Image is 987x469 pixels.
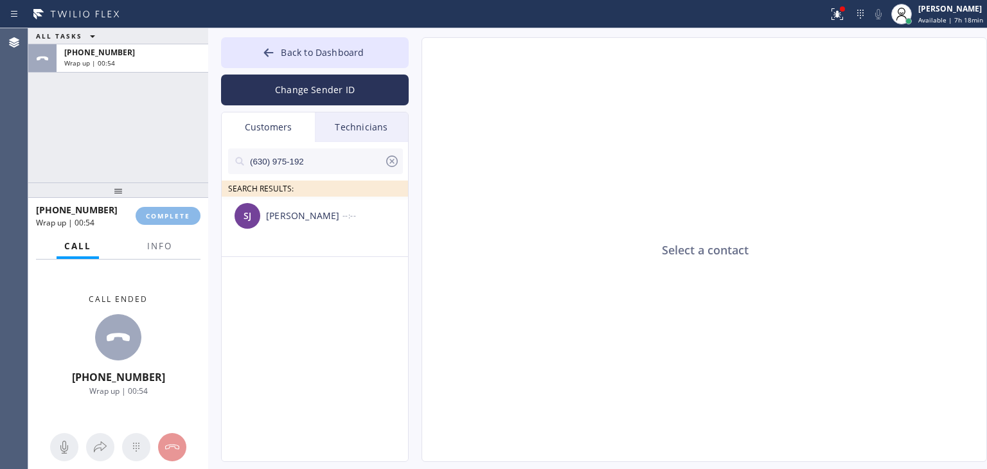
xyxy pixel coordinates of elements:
button: COMPLETE [136,207,200,225]
button: Open dialpad [122,433,150,461]
span: SEARCH RESULTS: [228,183,294,194]
button: Change Sender ID [221,75,409,105]
button: ALL TASKS [28,28,108,44]
span: Wrap up | 00:54 [89,385,148,396]
span: [PHONE_NUMBER] [36,204,118,216]
span: Call [64,240,91,252]
span: Call ended [89,294,148,305]
span: SJ [244,209,251,224]
span: Info [147,240,172,252]
button: Back to Dashboard [221,37,409,68]
button: Call [57,234,99,259]
div: [PERSON_NAME] [266,209,342,224]
span: Back to Dashboard [281,46,364,58]
div: [PERSON_NAME] [918,3,983,14]
button: Info [139,234,180,259]
span: Wrap up | 00:54 [64,58,115,67]
span: [PHONE_NUMBER] [72,370,165,384]
span: ALL TASKS [36,31,82,40]
span: COMPLETE [146,211,190,220]
span: Available | 7h 18min [918,15,983,24]
div: --:-- [342,208,409,223]
button: Hang up [158,433,186,461]
button: Open directory [86,433,114,461]
span: [PHONE_NUMBER] [64,47,135,58]
input: Search [249,148,384,174]
button: Mute [869,5,887,23]
button: Mute [50,433,78,461]
span: Wrap up | 00:54 [36,217,94,228]
div: Technicians [315,112,408,142]
div: Customers [222,112,315,142]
